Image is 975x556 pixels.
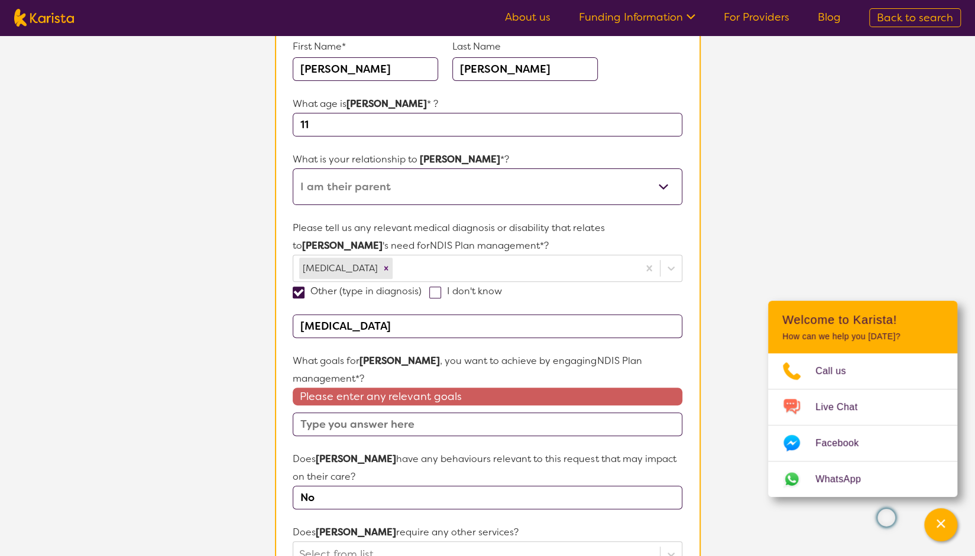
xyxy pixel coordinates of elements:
[815,434,873,452] span: Facebook
[316,526,396,538] strong: [PERSON_NAME]
[293,486,682,509] input: Please briefly explain
[782,313,943,327] h2: Welcome to Karista!
[768,461,957,497] a: Web link opens in a new tab.
[293,388,682,405] span: Please enter any relevant goals
[316,453,396,465] strong: [PERSON_NAME]
[877,11,953,25] span: Back to search
[579,10,695,24] a: Funding Information
[293,352,682,388] p: What goals for , you want to achieve by engaging NDIS Plan management *?
[782,331,943,342] p: How can we help you [DATE]?
[869,8,961,27] a: Back to search
[924,508,957,541] button: Channel Menu
[293,151,682,168] p: What is your relationship to *?
[293,412,682,436] input: Type you answer here
[293,314,682,338] input: Please type diagnosis
[302,239,383,252] strong: [PERSON_NAME]
[293,219,682,255] p: Please tell us any relevant medical diagnosis or disability that relates to 's need for NDIS Plan...
[293,285,429,297] label: Other (type in diagnosis)
[420,153,500,165] strong: [PERSON_NAME]
[380,258,393,279] div: Remove ADHD
[346,97,427,110] strong: [PERSON_NAME]
[299,258,380,279] div: [MEDICAL_DATA]
[768,353,957,497] ul: Choose channel
[768,301,957,497] div: Channel Menu
[359,355,440,367] strong: [PERSON_NAME]
[293,113,682,136] input: Type here
[14,9,74,27] img: Karista logo
[815,362,860,380] span: Call us
[818,10,841,24] a: Blog
[293,95,682,113] p: What age is * ?
[815,398,872,416] span: Live Chat
[815,470,875,488] span: WhatsApp
[293,524,682,541] p: Does require any other services?
[293,450,682,486] p: Does have any behaviours relevant to this request that may impact on their care?
[429,285,510,297] label: I don't know
[724,10,789,24] a: For Providers
[452,40,598,54] p: Last Name
[293,40,438,54] p: First Name*
[505,10,550,24] a: About us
